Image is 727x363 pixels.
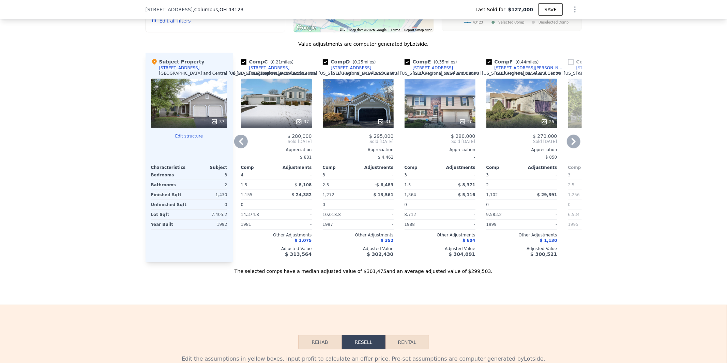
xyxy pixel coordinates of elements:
[385,335,429,349] button: Rental
[568,246,639,251] div: Adjusted Value
[191,200,227,209] div: 0
[151,133,227,139] button: Edit structure
[435,60,444,64] span: 0.35
[241,165,276,170] div: Comp
[449,251,475,257] span: $ 304,091
[458,183,475,187] span: $ 8,371
[294,183,312,187] span: $ 8,108
[486,65,565,71] a: [STREET_ADDRESS][PERSON_NAME]
[522,165,557,170] div: Adjustments
[568,165,604,170] div: Comp
[193,6,243,13] span: , Columbus
[405,232,475,238] div: Other Adjustments
[331,71,479,76] div: [GEOGRAPHIC_DATA] and Central [US_STATE] Regional MLS # 224038896
[405,153,475,162] div: -
[191,180,227,190] div: 2
[151,200,188,209] div: Unfinished Sqft
[463,238,475,243] span: $ 604
[404,28,431,32] a: Report a map error
[486,139,557,144] span: Sold [DATE]
[413,71,561,76] div: [GEOGRAPHIC_DATA] and Central [US_STATE] Regional MLS # 225017034
[405,65,453,71] a: [STREET_ADDRESS]
[189,165,227,170] div: Subject
[159,71,307,76] div: [GEOGRAPHIC_DATA] and Central [US_STATE] Regional MLS # 217022652
[211,118,224,125] div: 37
[354,60,363,64] span: 0.25
[440,165,475,170] div: Adjustments
[278,200,312,209] div: -
[323,58,379,65] div: Comp D
[539,20,569,25] text: Unselected Comp
[323,202,325,207] span: 0
[300,155,312,160] span: $ 881
[545,155,557,160] span: $ 850
[413,65,453,71] div: [STREET_ADDRESS]
[342,335,385,349] button: Resell
[495,71,643,76] div: [GEOGRAPHIC_DATA] and Central [US_STATE] Regional MLS # 225002871
[151,165,189,170] div: Characteristics
[405,58,460,65] div: Comp E
[568,3,582,16] button: Show Options
[523,210,557,219] div: -
[292,192,312,197] span: $ 24,382
[441,210,475,219] div: -
[473,20,483,25] text: 43123
[568,192,580,197] span: 1,256
[405,180,439,190] div: 1.5
[523,180,557,190] div: -
[541,118,554,125] div: 25
[568,147,639,153] div: Appreciation
[568,202,571,207] span: 0
[151,190,188,200] div: Finished Sqft
[533,133,557,139] span: $ 270,000
[576,65,617,71] div: [STREET_ADDRESS]
[323,139,394,144] span: Sold [DATE]
[323,212,341,217] span: 10,018.8
[441,200,475,209] div: -
[323,147,394,153] div: Appreciation
[523,170,557,180] div: -
[486,147,557,153] div: Appreciation
[441,170,475,180] div: -
[241,173,244,177] span: 4
[276,165,312,170] div: Adjustments
[323,246,394,251] div: Adjusted Value
[241,220,275,229] div: 1981
[431,60,460,64] span: ( miles)
[451,133,475,139] span: $ 290,000
[375,183,393,187] span: -$ 6,483
[350,60,379,64] span: ( miles)
[486,220,520,229] div: 1999
[486,202,489,207] span: 0
[486,212,502,217] span: 9,583.2
[568,58,621,65] div: Comp G
[360,210,394,219] div: -
[486,58,542,65] div: Comp F
[241,180,275,190] div: 1.5
[486,192,498,197] span: 1,102
[459,118,472,125] div: 20
[377,118,391,125] div: 31
[486,173,489,177] span: 3
[151,220,188,229] div: Year Built
[296,118,309,125] div: 37
[323,180,357,190] div: 2.5
[568,212,580,217] span: 6,534
[249,65,290,71] div: [STREET_ADDRESS]
[405,147,475,153] div: Appreciation
[323,232,394,238] div: Other Adjustments
[360,170,394,180] div: -
[405,165,440,170] div: Comp
[517,60,526,64] span: 0.44
[360,220,394,229] div: -
[513,60,542,64] span: ( miles)
[241,232,312,238] div: Other Adjustments
[498,20,524,25] text: Selected Comp
[378,155,394,160] span: $ 4,462
[278,220,312,229] div: -
[367,251,393,257] span: $ 302,430
[323,192,334,197] span: 1,272
[523,200,557,209] div: -
[508,6,533,13] span: $127,000
[146,6,193,13] span: [STREET_ADDRESS]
